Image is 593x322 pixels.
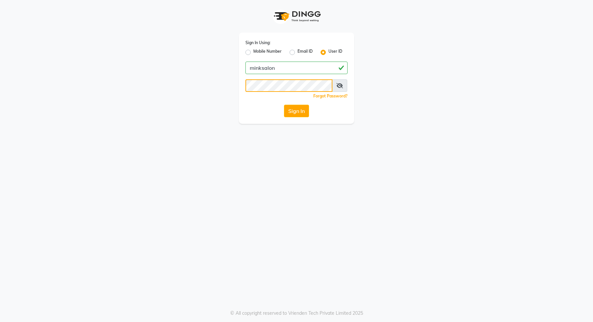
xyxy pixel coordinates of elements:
label: Sign In Using: [245,40,270,46]
label: Email ID [297,48,313,56]
img: logo1.svg [270,7,323,26]
button: Sign In [284,105,309,117]
input: Username [245,79,332,92]
label: User ID [328,48,342,56]
label: Mobile Number [253,48,282,56]
input: Username [245,62,348,74]
a: Forgot Password? [313,94,348,98]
